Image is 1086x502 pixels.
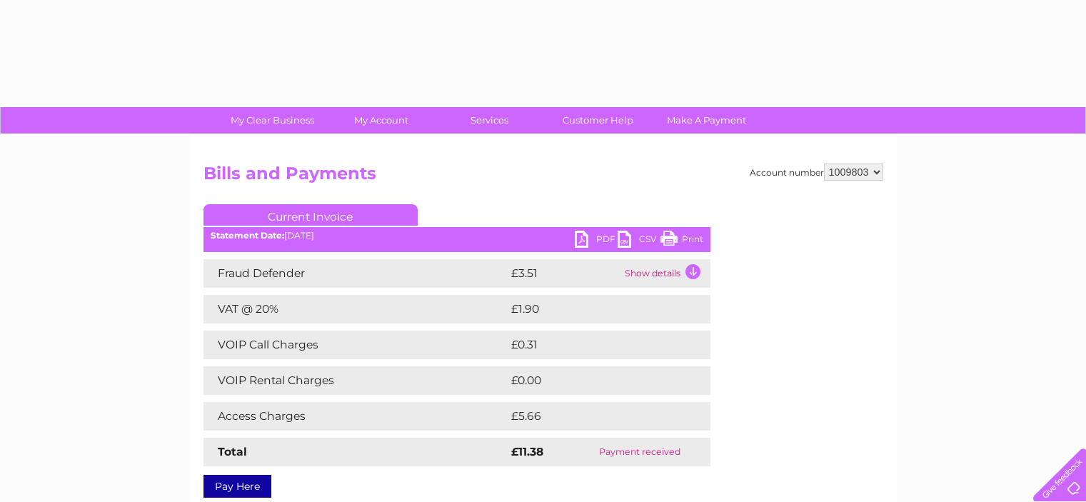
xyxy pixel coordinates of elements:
h2: Bills and Payments [203,164,883,191]
td: £1.90 [508,295,676,323]
td: Fraud Defender [203,259,508,288]
td: £3.51 [508,259,621,288]
a: Print [660,231,703,251]
td: VOIP Call Charges [203,331,508,359]
a: My Account [322,107,440,134]
div: Account number [750,164,883,181]
strong: £11.38 [511,445,543,458]
a: Make A Payment [648,107,765,134]
td: £0.31 [508,331,675,359]
a: Customer Help [539,107,657,134]
a: CSV [618,231,660,251]
a: PDF [575,231,618,251]
td: Access Charges [203,402,508,431]
a: My Clear Business [213,107,331,134]
td: VAT @ 20% [203,295,508,323]
a: Services [431,107,548,134]
td: VOIP Rental Charges [203,366,508,395]
td: £5.66 [508,402,678,431]
td: Show details [621,259,710,288]
b: Statement Date: [211,230,284,241]
strong: Total [218,445,247,458]
td: £0.00 [508,366,678,395]
td: Payment received [570,438,710,466]
a: Pay Here [203,475,271,498]
a: Current Invoice [203,204,418,226]
div: [DATE] [203,231,710,241]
